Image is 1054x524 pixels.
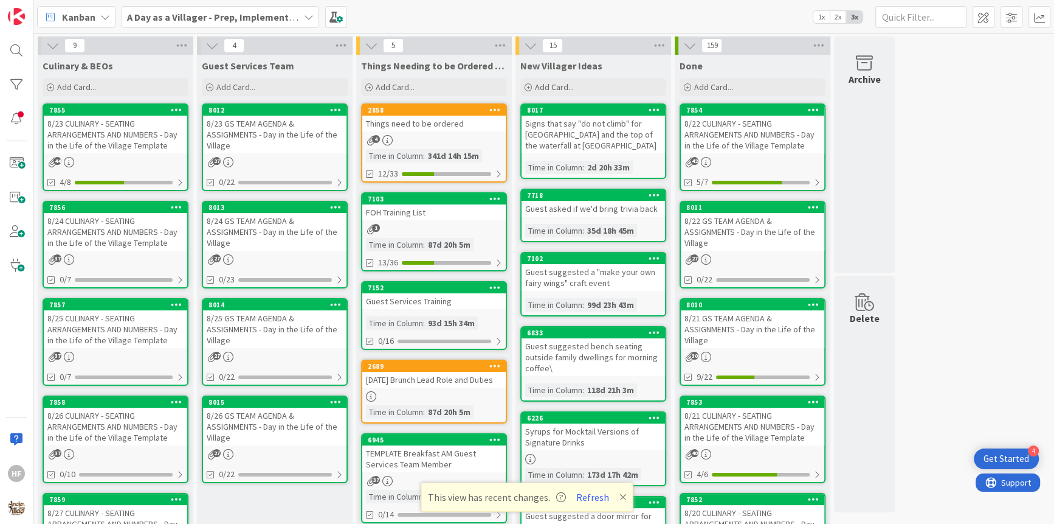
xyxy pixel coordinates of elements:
[43,103,188,191] a: 78558/23 CULINARY - SEATING ARRANGEMENTS AND NUMBERS - Day in the Life of the Village Template4/8
[691,449,698,457] span: 40
[850,311,880,326] div: Delete
[428,490,566,505] span: This view has recent changes.
[362,445,506,472] div: TEMPLATE Breakfast AM Guest Services Team Member
[527,191,665,200] div: 7718
[681,397,824,408] div: 7853
[208,203,346,212] div: 8013
[362,116,506,131] div: Things need to be ordered
[362,204,506,220] div: FOH Training List
[813,11,830,23] span: 1x
[53,449,61,457] span: 37
[53,157,61,165] span: 44
[219,273,235,286] span: 0/23
[44,202,187,213] div: 7856
[203,105,346,153] div: 80128/23 GS TEAM AGENDA & ASSIGNMENTS - Day in the Life of the Village
[423,316,425,330] span: :
[203,105,346,116] div: 8012
[44,213,187,251] div: 8/24 CULINARY - SEATING ARRANGEMENTS AND NUMBERS - Day in the Life of the Village Template
[701,38,722,53] span: 159
[60,176,71,189] span: 4/8
[582,298,584,312] span: :
[361,360,507,424] a: 2689[DATE] Brunch Lead Role and DutiesTime in Column:87d 20h 5m
[203,202,346,213] div: 8013
[582,468,584,481] span: :
[697,371,712,383] span: 9/22
[681,105,824,153] div: 78548/22 CULINARY - SEATING ARRANGEMENTS AND NUMBERS - Day in the Life of the Village Template
[202,298,348,386] a: 80148/25 GS TEAM AGENDA & ASSIGNMENTS - Day in the Life of the Village0/22
[680,396,825,483] a: 78538/21 CULINARY - SEATING ARRANGEMENTS AND NUMBERS - Day in the Life of the Village Template4/6
[203,202,346,251] div: 80138/24 GS TEAM AGENDA & ASSIGNMENTS - Day in the Life of the Village
[44,202,187,251] div: 78568/24 CULINARY - SEATING ARRANGEMENTS AND NUMBERS - Day in the Life of the Village Template
[361,433,507,523] a: 6945TEMPLATE Breakfast AM Guest Services Team MemberTime in Column:87d 20h 4m0/14
[584,298,637,312] div: 99d 23h 43m
[213,352,221,360] span: 27
[875,6,966,28] input: Quick Filter...
[697,176,708,189] span: 5/7
[686,106,824,114] div: 7854
[378,508,394,521] span: 0/14
[368,362,506,371] div: 2689
[522,253,665,291] div: 7102Guest suggested a "make your own fairy wings" craft event
[582,224,584,237] span: :
[372,224,380,232] span: 1
[203,408,346,445] div: 8/26 GS TEAM AGENDA & ASSIGNMENTS - Day in the Life of the Village
[60,273,71,286] span: 0/7
[127,11,344,23] b: A Day as a Villager - Prep, Implement and Execute
[1028,445,1039,456] div: 4
[520,411,666,486] a: 6226Syrups for Mocktail Versions of Signature DrinksTime in Column:173d 17h 42m
[691,157,698,165] span: 42
[681,310,824,348] div: 8/21 GS TEAM AGENDA & ASSIGNMENTS - Day in the Life of the Village
[362,361,506,372] div: 2689
[681,202,824,251] div: 80118/22 GS TEAM AGENDA & ASSIGNMENTS - Day in the Life of the Village
[522,327,665,376] div: 6833Guest suggested bench seating outside family dwellings for morning coffee\
[362,105,506,116] div: 2858
[376,82,415,93] span: Add Card...
[57,82,96,93] span: Add Card...
[43,396,188,483] a: 78588/26 CULINARY - SEATING ARRANGEMENTS AND NUMBERS - Day in the Life of the Village Template0/10
[372,476,380,484] span: 37
[572,489,613,505] button: Refresh
[525,298,582,312] div: Time in Column
[366,405,423,419] div: Time in Column
[697,468,708,481] span: 4/6
[522,253,665,264] div: 7102
[44,299,187,348] div: 78578/25 CULINARY - SEATING ARRANGEMENTS AND NUMBERS - Day in the Life of the Village Template
[213,449,221,457] span: 27
[362,105,506,131] div: 2858Things need to be ordered
[520,326,666,402] a: 6833Guest suggested bench seating outside family dwellings for morning coffee\Time in Column:118d...
[49,203,187,212] div: 7856
[53,254,61,262] span: 37
[203,397,346,408] div: 8015
[362,435,506,445] div: 6945
[49,495,187,504] div: 7859
[362,293,506,309] div: Guest Services Training
[208,301,346,309] div: 8014
[522,264,665,291] div: Guest suggested a "make your own fairy wings" craft event
[361,192,507,271] a: 7103FOH Training ListTime in Column:87d 20h 5m13/36
[535,82,574,93] span: Add Card...
[366,490,423,503] div: Time in Column
[522,413,665,450] div: 6226Syrups for Mocktail Versions of Signature Drinks
[522,190,665,201] div: 7718
[525,383,582,397] div: Time in Column
[520,60,602,72] span: New Villager Ideas
[522,338,665,376] div: Guest suggested bench seating outside family dwellings for morning coffee\
[383,38,404,53] span: 5
[681,116,824,153] div: 8/22 CULINARY - SEATING ARRANGEMENTS AND NUMBERS - Day in the Life of the Village Template
[681,213,824,251] div: 8/22 GS TEAM AGENDA & ASSIGNMENTS - Day in the Life of the Village
[26,2,55,16] span: Support
[686,398,824,407] div: 7853
[527,106,665,114] div: 8017
[213,254,221,262] span: 27
[686,301,824,309] div: 8010
[44,105,187,116] div: 7855
[983,453,1029,465] div: Get Started
[522,327,665,338] div: 6833
[681,202,824,213] div: 8011
[522,105,665,116] div: 8017
[43,60,113,72] span: Culinary & BEOs
[362,194,506,220] div: 7103FOH Training List
[64,38,85,53] span: 9
[680,201,825,288] a: 80118/22 GS TEAM AGENDA & ASSIGNMENTS - Day in the Life of the Village0/22
[425,316,478,330] div: 93d 15h 34m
